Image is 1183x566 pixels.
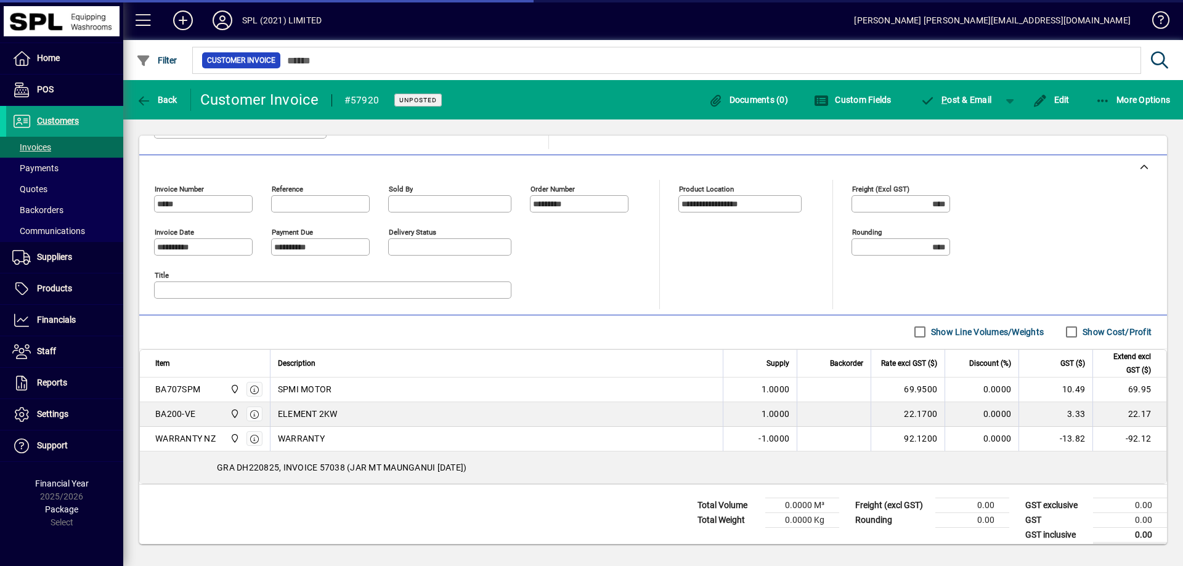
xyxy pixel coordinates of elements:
td: 0.00 [935,498,1009,512]
td: Total Volume [691,498,765,512]
span: Products [37,283,72,293]
button: Documents (0) [705,89,791,111]
mat-label: Order number [531,184,575,193]
button: Custom Fields [811,89,895,111]
div: SPL (2021) LIMITED [242,10,322,30]
div: BA200-VE [155,408,195,420]
td: 69.95 [1092,378,1166,402]
a: Reports [6,368,123,398]
button: More Options [1092,89,1174,111]
mat-label: Product location [679,184,734,193]
td: 0.00 [1093,512,1167,527]
span: P [941,95,947,105]
div: 69.9500 [879,383,937,395]
div: 22.1700 [879,408,937,420]
span: Extend excl GST ($) [1100,350,1151,377]
span: Rate excl GST ($) [881,357,937,370]
span: Home [37,53,60,63]
span: Settings [37,409,68,419]
span: ELEMENT 2KW [278,408,338,420]
button: Back [133,89,181,111]
mat-label: Rounding [852,227,882,236]
span: Reports [37,378,67,387]
span: SPMI MOTOR [278,383,332,395]
td: 0.0000 [945,378,1018,402]
td: Rounding [849,512,935,527]
a: Staff [6,336,123,367]
span: Customer Invoice [207,54,275,67]
a: Support [6,431,123,461]
span: Support [37,440,68,450]
td: -92.12 [1092,427,1166,451]
span: Staff [37,346,56,356]
button: Post & Email [914,89,998,111]
a: Suppliers [6,242,123,273]
a: Quotes [6,179,123,200]
td: -13.82 [1018,427,1092,451]
button: Edit [1030,89,1073,111]
td: 0.00 [1093,498,1167,512]
div: BA707SPM [155,383,200,395]
div: Customer Invoice [200,90,319,110]
mat-label: Delivery status [389,227,436,236]
td: 0.0000 M³ [765,498,839,512]
td: Total Weight [691,512,765,527]
td: 0.00 [935,512,1009,527]
td: 10.49 [1018,378,1092,402]
span: More Options [1096,95,1171,105]
td: GST exclusive [1019,498,1093,512]
span: SPL (2021) Limited [227,432,241,445]
a: Invoices [6,137,123,158]
mat-label: Payment due [272,227,313,236]
span: ost & Email [921,95,992,105]
button: Filter [133,49,181,71]
span: Custom Fields [814,95,892,105]
a: Payments [6,158,123,179]
span: Filter [136,55,177,65]
td: 0.00 [1093,527,1167,543]
td: Freight (excl GST) [849,498,935,512]
span: Back [136,95,177,105]
span: Payments [12,163,59,173]
span: Supply [766,357,789,370]
div: #57920 [344,91,380,110]
a: Products [6,273,123,304]
div: [PERSON_NAME] [PERSON_NAME][EMAIL_ADDRESS][DOMAIN_NAME] [854,10,1131,30]
a: POS [6,75,123,105]
a: Financials [6,305,123,336]
span: Package [45,504,78,514]
span: Backorders [12,205,63,215]
span: Discount (%) [969,357,1011,370]
span: Documents (0) [708,95,788,105]
span: -1.0000 [758,432,789,445]
div: WARRANTY NZ [155,432,216,445]
button: Profile [203,9,242,31]
a: Backorders [6,200,123,220]
button: Add [163,9,203,31]
span: Item [155,357,170,370]
a: Communications [6,220,123,241]
td: 22.17 [1092,402,1166,427]
td: 0.0000 [945,402,1018,427]
td: 0.0000 Kg [765,512,839,527]
mat-label: Invoice date [155,227,194,236]
label: Show Cost/Profit [1080,326,1152,338]
span: Communications [12,226,85,236]
span: Suppliers [37,252,72,262]
td: GST inclusive [1019,527,1093,543]
a: Home [6,43,123,74]
div: 92.1200 [879,432,937,445]
td: GST [1019,512,1093,527]
mat-label: Sold by [389,184,413,193]
span: Financial Year [35,479,89,488]
span: Customers [37,116,79,126]
div: GRA DH220825, INVOICE 57038 (JAR MT MAUNGANUI [DATE]) [140,451,1166,483]
mat-label: Title [155,270,169,279]
td: 0.0000 [945,427,1018,451]
td: 3.33 [1018,402,1092,427]
label: Show Line Volumes/Weights [929,326,1044,338]
span: Quotes [12,184,47,194]
span: Unposted [399,96,437,104]
a: Settings [6,399,123,430]
span: POS [37,84,54,94]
